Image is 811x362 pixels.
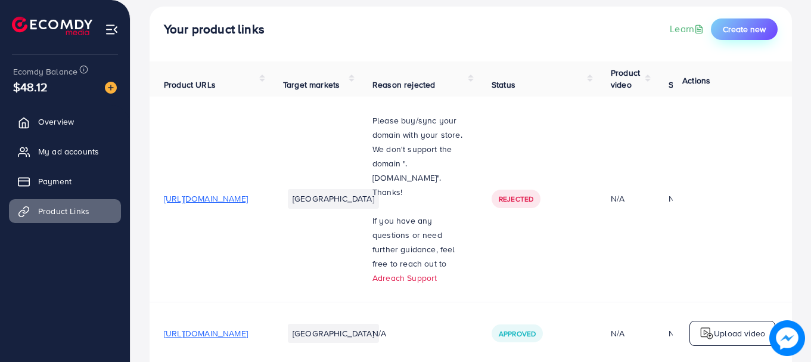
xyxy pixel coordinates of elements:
[105,23,119,36] img: menu
[13,78,48,95] span: $48.12
[611,67,640,91] span: Product video
[38,146,99,157] span: My ad accounts
[682,75,710,86] span: Actions
[164,193,248,205] span: [URL][DOMAIN_NAME]
[9,110,121,134] a: Overview
[700,326,714,341] img: logo
[769,320,805,356] img: image
[9,199,121,223] a: Product Links
[9,140,121,163] a: My ad accounts
[492,79,515,91] span: Status
[611,193,640,205] div: N/A
[13,66,77,78] span: Ecomdy Balance
[164,22,265,37] h4: Your product links
[499,329,536,339] span: Approved
[669,193,682,205] div: N/A
[164,79,216,91] span: Product URLs
[372,272,437,284] a: Adreach Support
[105,82,117,94] img: image
[669,327,682,339] div: N/A
[38,175,72,187] span: Payment
[9,169,121,193] a: Payment
[283,79,340,91] span: Target markets
[372,215,455,270] span: If you have any questions or need further guidance, feel free to reach out to
[499,194,533,204] span: Rejected
[38,205,89,217] span: Product Links
[372,79,435,91] span: Reason rejected
[711,18,778,40] button: Create new
[12,17,92,35] img: logo
[723,23,766,35] span: Create new
[288,189,379,208] li: [GEOGRAPHIC_DATA]
[372,115,462,198] span: Please buy/sync your domain with your store. We don't support the domain ".[DOMAIN_NAME]". Thanks!
[669,79,716,91] span: Status video
[164,327,248,339] span: [URL][DOMAIN_NAME]
[38,116,74,128] span: Overview
[372,327,386,339] span: N/A
[288,324,379,343] li: [GEOGRAPHIC_DATA]
[714,326,765,341] p: Upload video
[611,327,640,339] div: N/A
[670,22,706,36] a: Learn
